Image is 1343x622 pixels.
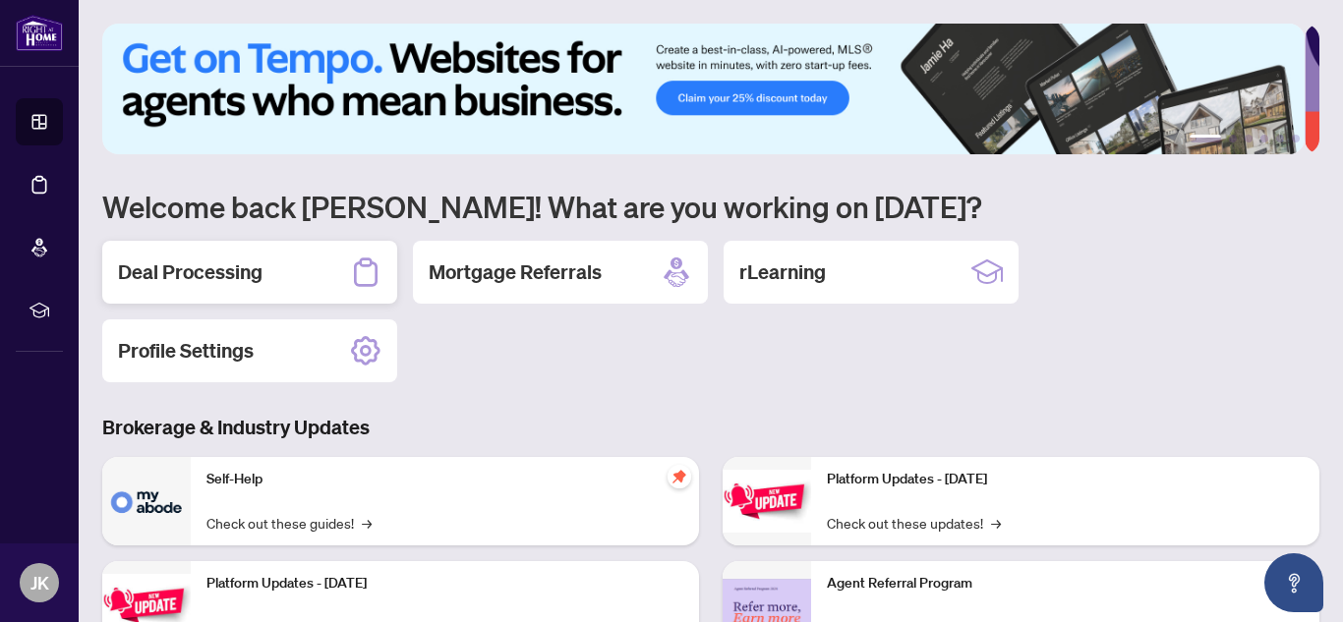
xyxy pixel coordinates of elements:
[102,457,191,545] img: Self-Help
[827,573,1304,594] p: Agent Referral Program
[1229,135,1237,142] button: 2
[102,414,1319,441] h3: Brokerage & Industry Updates
[102,188,1319,225] h1: Welcome back [PERSON_NAME]! What are you working on [DATE]?
[16,15,63,51] img: logo
[206,512,372,534] a: Check out these guides!→
[118,337,254,365] h2: Profile Settings
[739,258,826,286] h2: rLearning
[1190,135,1221,142] button: 1
[118,258,263,286] h2: Deal Processing
[206,573,683,594] p: Platform Updates - [DATE]
[827,512,1001,534] a: Check out these updates!→
[1276,135,1284,142] button: 5
[362,512,372,534] span: →
[206,469,683,490] p: Self-Help
[1260,135,1268,142] button: 4
[102,24,1305,154] img: Slide 0
[30,569,49,596] span: JK
[827,469,1304,490] p: Platform Updates - [DATE]
[1264,553,1323,612] button: Open asap
[429,258,602,286] h2: Mortgage Referrals
[991,512,1001,534] span: →
[668,465,691,488] span: pushpin
[1245,135,1253,142] button: 3
[1292,135,1300,142] button: 6
[723,470,811,532] img: Platform Updates - June 23, 2025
